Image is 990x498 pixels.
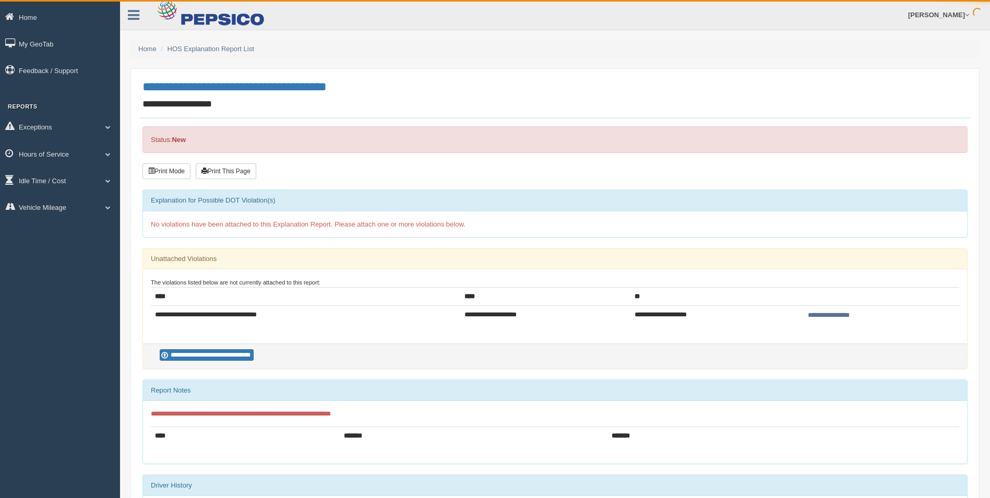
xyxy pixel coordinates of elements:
div: Report Notes [143,380,967,401]
a: Home [138,45,157,53]
a: HOS Explanation Report List [168,45,254,53]
button: Print Mode [142,163,190,179]
div: Explanation for Possible DOT Violation(s) [143,190,967,211]
div: Unattached Violations [143,248,967,269]
div: Status: [142,126,968,153]
button: Print This Page [196,163,256,179]
small: The violations listed below are not currently attached to this report: [151,279,320,286]
div: Driver History [143,475,967,496]
span: No violations have been attached to this Explanation Report. Please attach one or more violations... [151,220,466,228]
strong: New [172,136,186,144]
